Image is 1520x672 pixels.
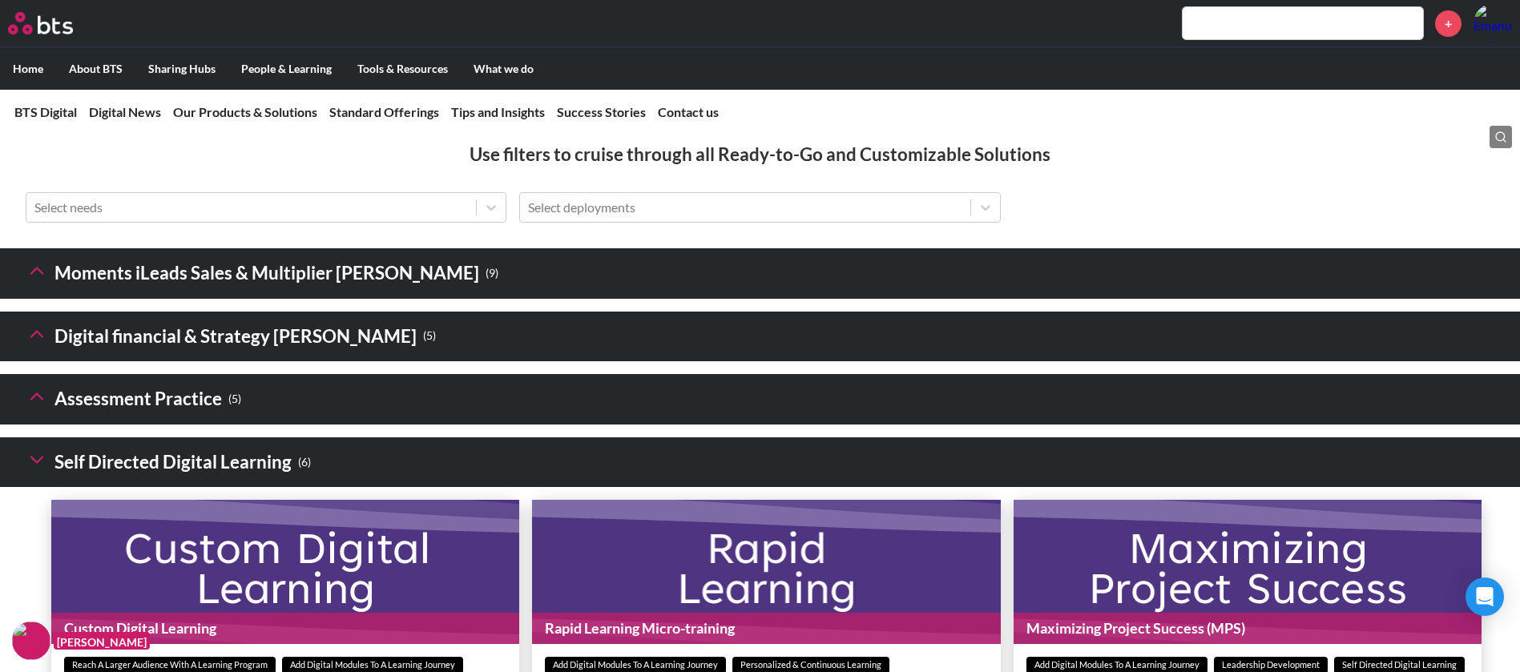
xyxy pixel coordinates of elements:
[135,48,228,90] label: Sharing Hubs
[14,104,77,119] a: BTS Digital
[451,104,545,119] a: Tips and Insights
[173,104,317,119] a: Our Products & Solutions
[1435,10,1462,37] a: +
[461,48,546,90] label: What we do
[51,613,519,644] h1: Custom Digital Learning
[1014,613,1482,644] h1: Maximizing Project Success (MPS)
[26,256,498,291] h3: Moments iLeads Sales & Multiplier [PERSON_NAME]
[56,48,135,90] label: About BTS
[228,48,345,90] label: People & Learning
[486,263,498,284] small: ( 9 )
[1466,577,1504,616] div: Open Intercom Messenger
[89,104,161,119] a: Digital News
[26,445,311,480] h3: Self Directed Digital Learning
[8,12,73,34] img: BTS Logo
[228,388,241,410] small: ( 5 )
[54,632,150,650] figcaption: [PERSON_NAME]
[1474,4,1512,42] img: Emanuela Fusconi
[298,452,311,473] small: ( 6 )
[8,12,103,34] a: Go home
[532,613,1000,644] h1: Rapid Learning Micro-training
[26,382,241,416] h3: Assessment Practice
[26,320,436,354] h3: Digital financial & Strategy [PERSON_NAME]
[1474,4,1512,42] a: Profile
[423,325,436,347] small: ( 5 )
[329,104,439,119] a: Standard Offerings
[658,104,719,119] a: Contact us
[12,622,50,660] img: F
[345,48,461,90] label: Tools & Resources
[557,104,646,119] a: Success Stories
